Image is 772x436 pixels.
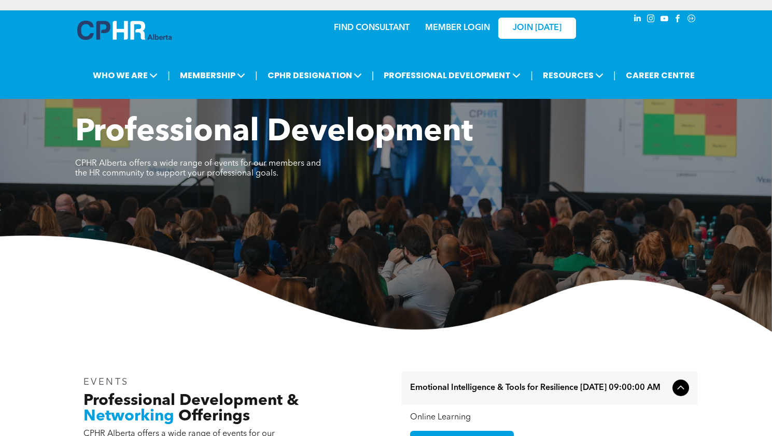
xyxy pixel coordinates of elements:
span: Professional Development & [83,393,299,409]
img: A blue and white logo for cp alberta [77,21,172,40]
li: | [372,65,374,86]
a: linkedin [632,13,643,27]
a: facebook [672,13,684,27]
a: FIND CONSULTANT [334,24,410,32]
a: Social network [686,13,697,27]
span: JOIN [DATE] [513,23,562,33]
span: PROFESSIONAL DEVELOPMENT [381,66,524,85]
li: | [167,65,170,86]
a: CAREER CENTRE [623,66,698,85]
span: Offerings [178,409,250,424]
span: RESOURCES [540,66,607,85]
span: CPHR DESIGNATION [264,66,365,85]
a: instagram [645,13,657,27]
li: | [613,65,616,86]
span: WHO WE ARE [90,66,161,85]
li: | [530,65,533,86]
a: MEMBER LOGIN [425,24,490,32]
div: Online Learning [410,413,689,423]
span: MEMBERSHIP [177,66,248,85]
li: | [255,65,258,86]
span: CPHR Alberta offers a wide range of events for our members and the HR community to support your p... [75,159,321,178]
span: EVENTS [83,377,130,387]
span: Networking [83,409,174,424]
a: youtube [659,13,670,27]
span: Emotional Intelligence & Tools for Resilience [DATE] 09:00:00 AM [410,383,668,393]
a: JOIN [DATE] [498,18,576,39]
span: Professional Development [75,117,473,148]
